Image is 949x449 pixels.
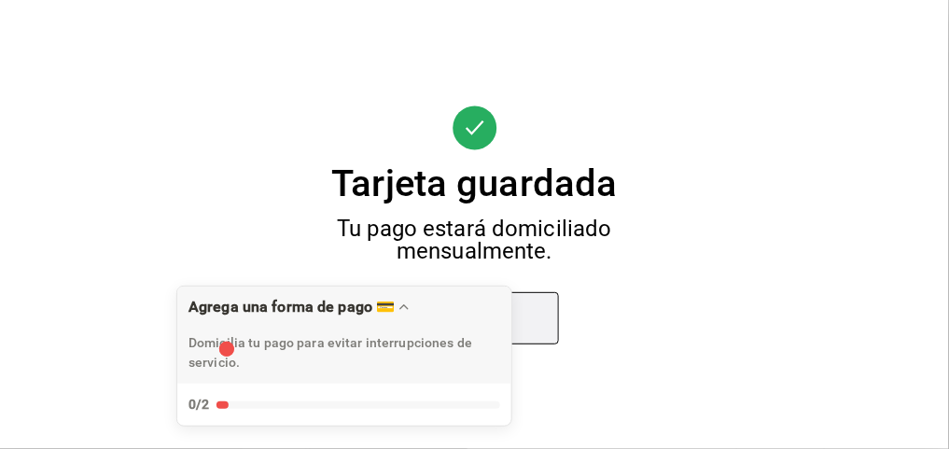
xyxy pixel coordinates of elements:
[188,333,500,372] p: Domicilia tu pago para evitar interrupciones de servicio.
[331,165,617,203] div: Tarjeta guardada
[176,286,512,427] div: Agrega una forma de pago 💳
[177,287,511,384] div: Drag to move checklist
[188,298,395,316] div: Agrega una forma de pago 💳
[177,287,511,426] button: Expand Checklist
[294,217,656,262] div: Tu pago estará domiciliado mensualmente.
[188,395,209,414] div: 0/2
